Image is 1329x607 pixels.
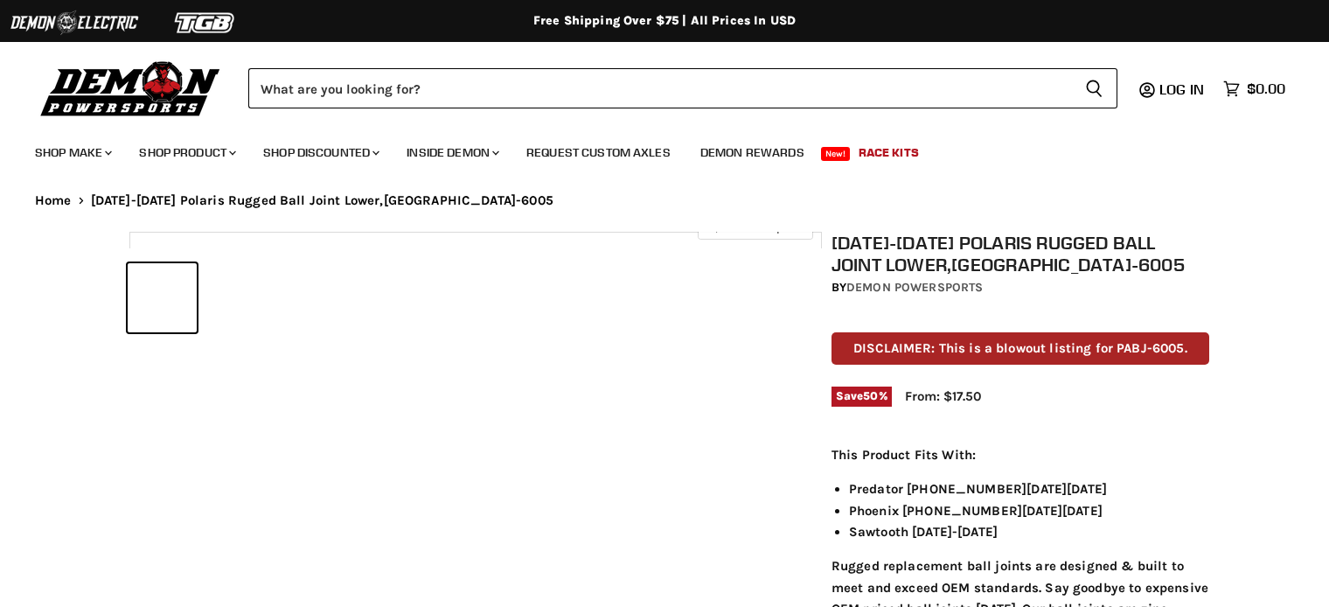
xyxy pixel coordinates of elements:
[393,135,510,171] a: Inside Demon
[248,68,1071,108] input: Search
[831,332,1209,365] p: DISCLAIMER: This is a blowout listing for PABJ-6005.
[126,135,247,171] a: Shop Product
[1214,76,1294,101] a: $0.00
[91,193,553,208] span: [DATE]-[DATE] Polaris Rugged Ball Joint Lower,[GEOGRAPHIC_DATA]-6005
[687,135,818,171] a: Demon Rewards
[140,6,271,39] img: TGB Logo 2
[250,135,390,171] a: Shop Discounted
[831,278,1209,297] div: by
[1071,68,1117,108] button: Search
[248,68,1117,108] form: Product
[849,478,1209,499] li: Predator [PHONE_NUMBER][DATE][DATE]
[35,193,72,208] a: Home
[1247,80,1285,97] span: $0.00
[9,6,140,39] img: Demon Electric Logo 2
[706,220,804,234] span: Click to expand
[845,135,932,171] a: Race Kits
[849,500,1209,521] li: Phoenix [PHONE_NUMBER][DATE][DATE]
[22,128,1281,171] ul: Main menu
[831,444,1209,465] p: This Product Fits With:
[831,387,892,406] span: Save %
[513,135,684,171] a: Request Custom Axles
[1159,80,1204,98] span: Log in
[831,232,1209,276] h1: [DATE]-[DATE] Polaris Rugged Ball Joint Lower,[GEOGRAPHIC_DATA]-6005
[128,263,197,332] button: 2003-2023 Polaris Rugged Ball Joint Lower,Upper PABJ-6005 thumbnail
[22,135,122,171] a: Shop Make
[863,389,878,402] span: 50
[1152,81,1214,97] a: Log in
[35,57,226,119] img: Demon Powersports
[905,388,981,404] span: From: $17.50
[846,280,983,295] a: Demon Powersports
[849,521,1209,542] li: Sawtooth [DATE]-[DATE]
[821,147,851,161] span: New!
